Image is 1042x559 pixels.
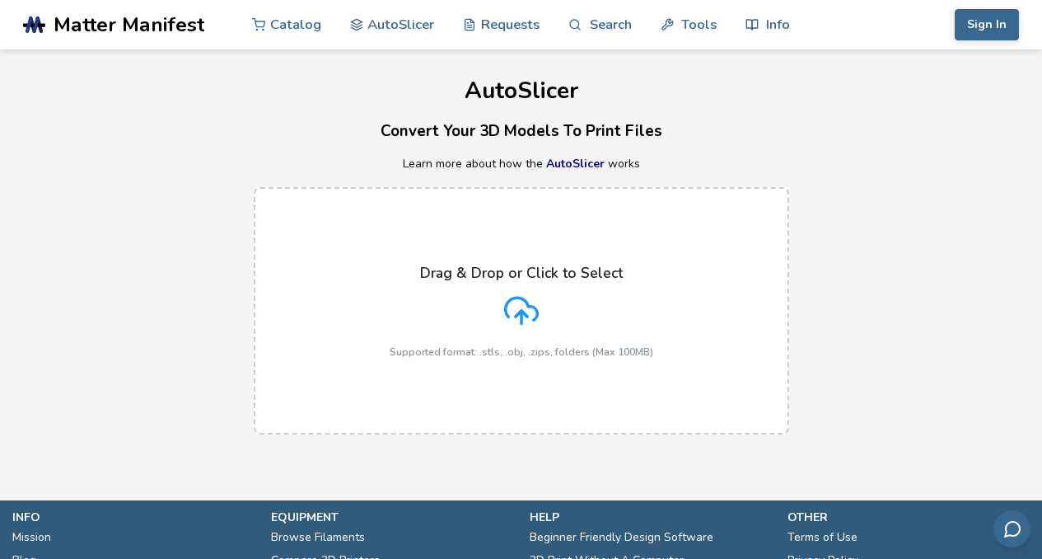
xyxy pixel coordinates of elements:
a: Browse Filaments [271,526,365,549]
a: Mission [12,526,51,549]
p: help [530,509,772,526]
p: info [12,509,255,526]
p: Supported format: .stls, .obj, .zips, folders (Max 100MB) [390,346,653,358]
a: AutoSlicer [546,156,605,171]
a: Beginner Friendly Design Software [530,526,713,549]
a: Terms of Use [787,526,857,549]
p: equipment [271,509,513,526]
p: Drag & Drop or Click to Select [420,265,623,281]
button: Send feedback via email [993,510,1030,547]
button: Sign In [955,9,1019,40]
p: other [787,509,1030,526]
span: Matter Manifest [54,13,204,36]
